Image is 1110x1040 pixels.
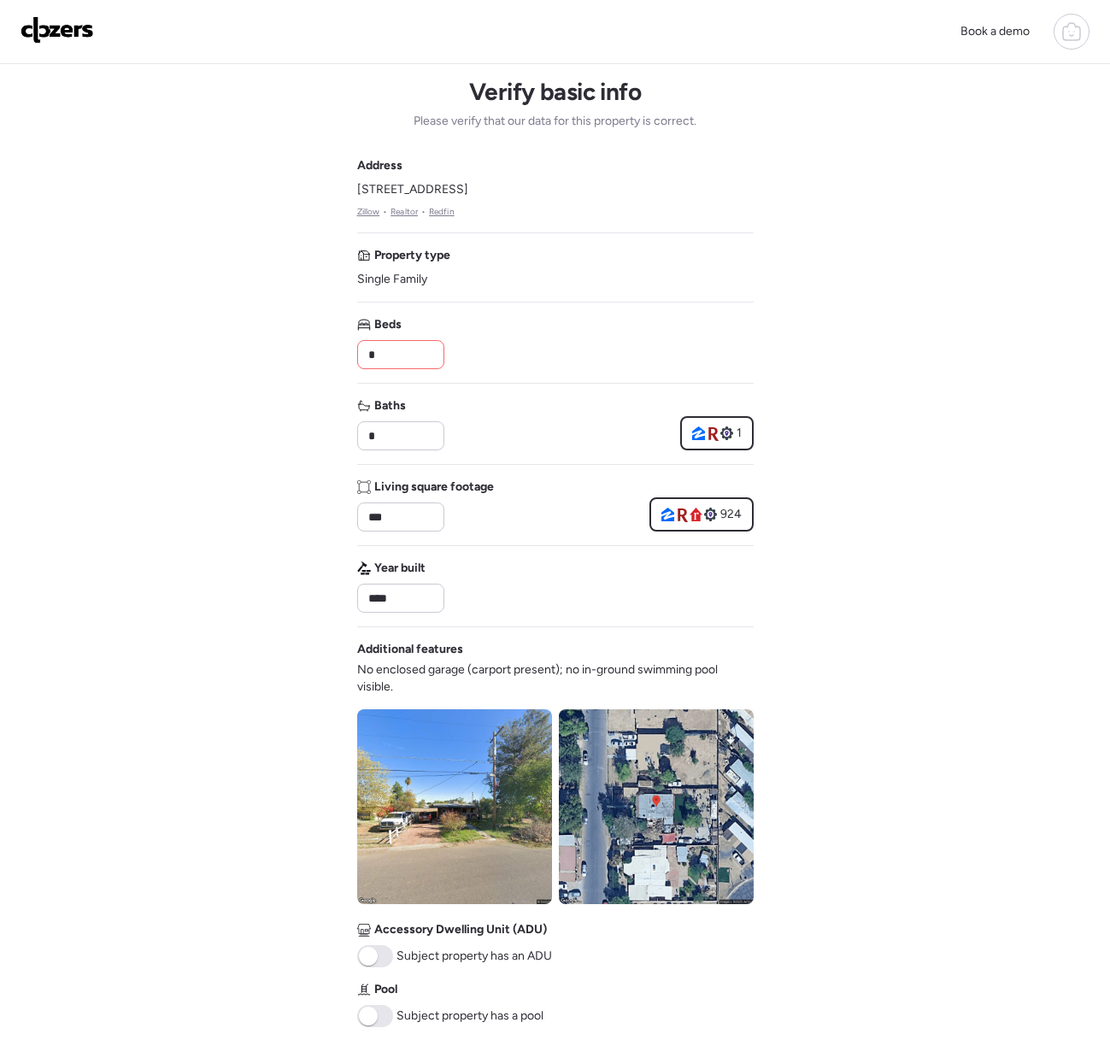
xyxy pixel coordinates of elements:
span: [STREET_ADDRESS] [357,181,468,198]
span: Please verify that our data for this property is correct. [414,113,696,130]
span: 924 [720,506,742,523]
span: Single Family [357,271,427,288]
span: Baths [374,397,406,414]
span: Beds [374,316,402,333]
span: Additional features [357,641,463,658]
span: Book a demo [960,24,1030,38]
span: Accessory Dwelling Unit (ADU) [374,921,547,938]
span: No enclosed garage (carport present); no in-ground swimming pool visible. [357,661,754,696]
span: Pool [374,981,397,998]
h1: Verify basic info [469,77,641,106]
a: Realtor [391,205,418,219]
a: Zillow [357,205,380,219]
span: Year built [374,560,426,577]
span: • [421,205,426,219]
span: 1 [737,425,742,442]
span: Living square footage [374,479,494,496]
span: Subject property has an ADU [396,948,552,965]
span: Address [357,157,402,174]
span: Subject property has a pool [396,1008,543,1025]
span: • [383,205,387,219]
span: Property type [374,247,450,264]
img: Logo [21,16,94,44]
a: Redfin [429,205,455,219]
